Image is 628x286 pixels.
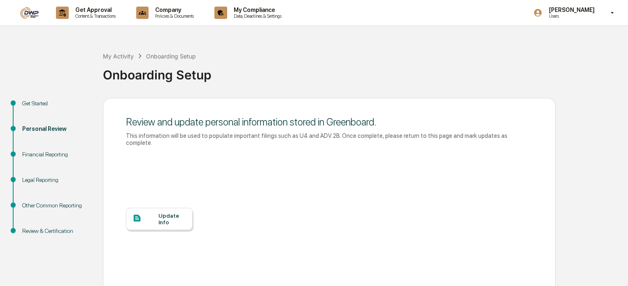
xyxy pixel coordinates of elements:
[146,53,196,60] div: Onboarding Setup
[126,116,533,128] div: Review and update personal information stored in Greenboard.
[227,13,286,19] p: Data, Deadlines & Settings
[227,7,286,13] p: My Compliance
[20,7,40,19] img: logo
[149,7,198,13] p: Company
[22,150,90,159] div: Financial Reporting
[103,61,624,82] div: Onboarding Setup
[22,99,90,108] div: Get Started
[542,7,599,13] p: [PERSON_NAME]
[158,212,186,226] div: Update Info
[22,125,90,133] div: Personal Review
[69,7,120,13] p: Get Approval
[103,53,134,60] div: My Activity
[22,201,90,210] div: Other Common Reporting
[22,227,90,235] div: Review & Certification
[69,13,120,19] p: Content & Transactions
[149,13,198,19] p: Policies & Documents
[22,176,90,184] div: Legal Reporting
[126,132,533,146] div: This information will be used to populate important filings such as U4 and ADV 2B. Once complete,...
[542,13,599,19] p: Users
